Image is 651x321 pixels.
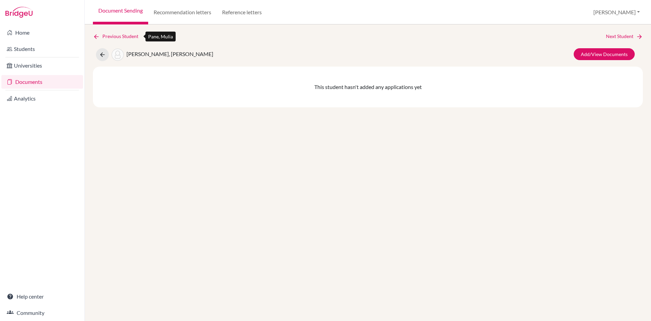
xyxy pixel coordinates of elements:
[606,33,643,40] a: Next Student
[93,67,643,107] div: This student hasn't added any applications yet
[1,26,83,39] a: Home
[1,306,83,320] a: Community
[1,42,83,56] a: Students
[145,32,176,41] div: Pane, Mulia
[1,59,83,72] a: Universities
[1,92,83,105] a: Analytics
[5,7,33,18] img: Bridge-U
[93,33,144,40] a: Previous Student
[1,75,83,89] a: Documents
[126,51,213,57] span: [PERSON_NAME], [PERSON_NAME]
[1,290,83,303] a: Help center
[590,6,643,19] button: [PERSON_NAME]
[574,48,635,60] a: Add/View Documents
